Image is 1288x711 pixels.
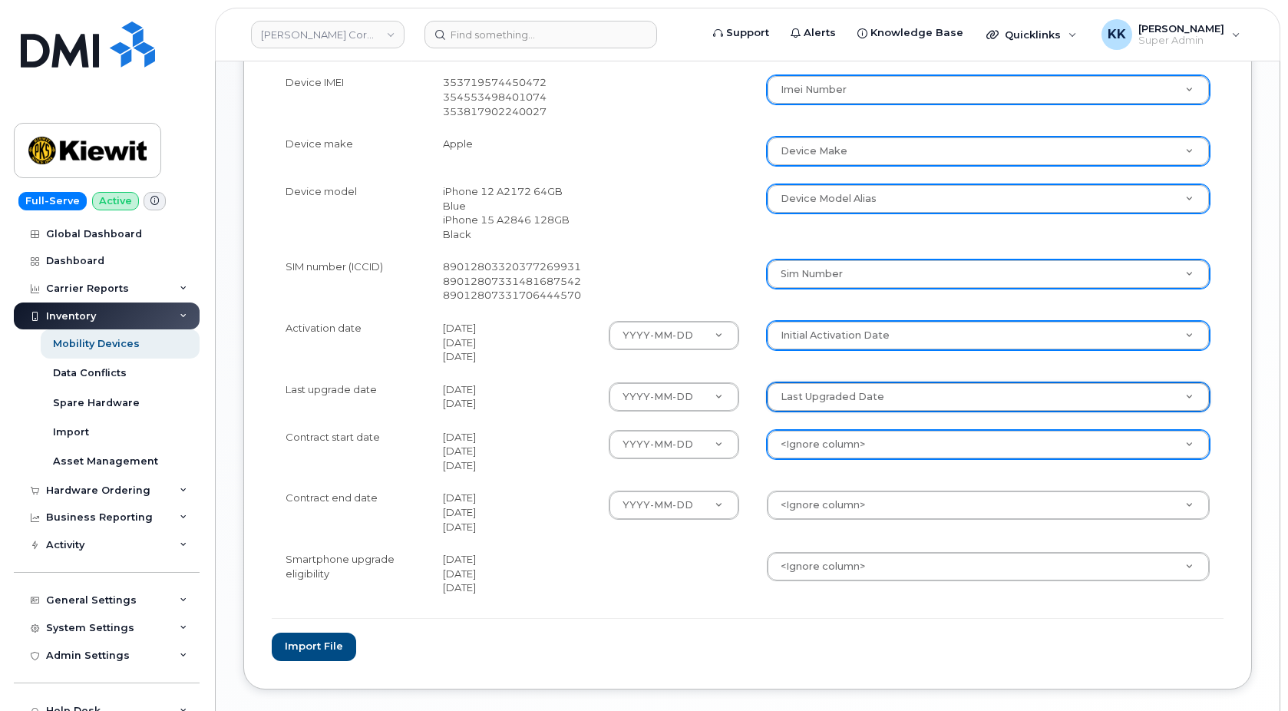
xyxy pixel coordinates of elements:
span: Initial Activation Date [771,329,890,342]
a: Device Model Alias [768,185,1209,213]
td: [DATE] [DATE] [DATE] [429,481,595,543]
td: SIM number (ICCID) [272,250,429,312]
a: <Ignore column> [768,431,1209,458]
span: Sim Number [771,267,843,281]
span: Knowledge Base [870,25,963,41]
a: YYYY-MM-DD [609,322,738,349]
span: Quicklinks [1005,28,1061,41]
a: Imei Number [768,76,1209,104]
span: Device Make [771,144,847,158]
td: Device model [272,175,429,250]
span: Alerts [804,25,836,41]
td: Contract start date [272,421,429,482]
td: 89012803320377269931 89012807331481687542 89012807331706444570 [429,250,595,312]
span: Last Upgraded Date [771,390,884,404]
td: [DATE] [DATE] [DATE] [429,421,595,482]
a: YYYY-MM-DD [609,383,738,411]
a: Initial Activation Date [768,322,1209,349]
span: KK [1108,25,1126,44]
a: YYYY-MM-DD [609,431,738,458]
a: Alerts [780,18,847,48]
a: <Ignore column> [768,553,1209,580]
span: YYYY-MM-DD [613,329,693,342]
a: Sim Number [768,260,1209,288]
td: [DATE] [DATE] [429,373,595,421]
td: Last upgrade date [272,373,429,421]
span: Support [726,25,769,41]
span: Device Model Alias [771,192,877,206]
input: Find something... [424,21,657,48]
td: Smartphone upgrade eligibility [272,543,429,604]
button: Import file [272,633,356,661]
span: YYYY-MM-DD [613,390,693,404]
span: <Ignore column> [771,438,865,451]
a: Knowledge Base [847,18,974,48]
td: iPhone 12 A2172 64GB Blue iPhone 15 A2846 128GB Black [429,175,595,250]
td: 353719574450472 354553498401074 353817902240027 [429,66,595,127]
span: Super Admin [1138,35,1224,47]
div: Quicklinks [976,19,1088,50]
td: Contract end date [272,481,429,543]
a: YYYY-MM-DD [609,491,738,519]
a: Device Make [768,137,1209,165]
a: Kiewit Corporation [251,21,405,48]
span: YYYY-MM-DD [613,498,693,512]
span: Imei Number [771,83,847,97]
a: Support [702,18,780,48]
td: Activation date [272,312,429,373]
iframe: Messenger Launcher [1221,644,1276,699]
span: [PERSON_NAME] [1138,22,1224,35]
span: <Ignore column> [771,560,865,574]
a: Last Upgraded Date [768,383,1209,411]
td: [DATE] [DATE] [DATE] [429,312,595,373]
div: Kristin Kammer-Grossman [1091,19,1251,50]
td: Apple [429,127,595,175]
a: <Ignore column> [768,491,1209,519]
td: [DATE] [DATE] [DATE] [429,543,595,604]
span: YYYY-MM-DD [613,438,693,451]
td: Device IMEI [272,66,429,127]
td: Device make [272,127,429,175]
span: <Ignore column> [771,498,865,512]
